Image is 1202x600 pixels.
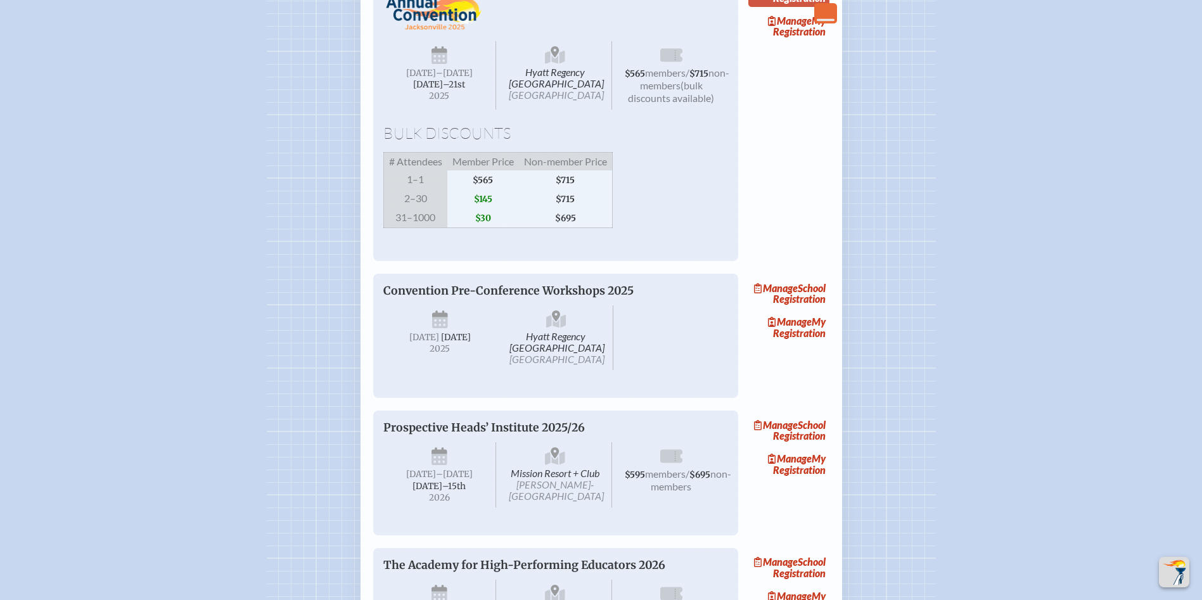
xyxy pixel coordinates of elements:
a: ManageSchool Registration [748,553,829,582]
span: Member Price [447,153,519,171]
span: 2026 [393,493,486,502]
span: The Academy for High-Performing Educators 2026 [383,558,665,572]
span: [DATE] [406,68,436,79]
span: Prospective Heads’ Institute 2025/26 [383,421,585,435]
span: $30 [447,208,519,228]
span: 2025 [393,91,486,101]
button: Scroll Top [1159,557,1189,587]
span: Manage [754,282,798,294]
img: To the top [1161,559,1187,585]
span: # Attendees [383,153,447,171]
span: [GEOGRAPHIC_DATA] [509,353,604,365]
span: 2025 [393,344,487,354]
span: [PERSON_NAME]-[GEOGRAPHIC_DATA] [509,478,604,502]
span: [DATE]–⁠21st [413,79,465,90]
span: Manage [754,556,798,568]
span: Convention Pre-Conference Workshops 2025 [383,284,634,298]
a: ManageMy Registration [748,313,829,342]
span: [DATE] [406,469,436,480]
a: ManageMy Registration [748,12,829,41]
span: [DATE]–⁠15th [412,481,466,492]
span: 2–30 [383,189,447,208]
span: $695 [519,208,613,228]
span: non-members [651,468,731,492]
span: 1–1 [383,170,447,189]
span: Manage [754,419,798,431]
span: $565 [625,68,645,79]
span: $715 [519,170,613,189]
span: $715 [519,189,613,208]
span: Manage [768,15,812,27]
span: Hyatt Regency [GEOGRAPHIC_DATA] [499,305,613,370]
span: non-members [640,67,729,91]
span: $565 [447,170,519,189]
a: ManageSchool Registration [748,416,829,445]
span: (bulk discounts available) [628,79,714,104]
span: $695 [689,469,710,480]
span: members [645,468,686,480]
span: [DATE] [441,332,471,343]
span: Manage [768,452,812,464]
span: Non-member Price [519,153,613,171]
span: Hyatt Regency [GEOGRAPHIC_DATA] [499,41,612,110]
span: –[DATE] [436,469,473,480]
a: ManageMy Registration [748,450,829,479]
span: $595 [625,469,645,480]
span: $715 [689,68,708,79]
span: / [686,468,689,480]
span: members [645,67,686,79]
span: / [686,67,689,79]
span: [DATE] [409,332,439,343]
span: Manage [768,316,812,328]
a: ManageSchool Registration [748,279,829,308]
span: $145 [447,189,519,208]
span: 31–1000 [383,208,447,228]
span: –[DATE] [436,68,473,79]
span: Mission Resort + Club [499,442,612,507]
span: [GEOGRAPHIC_DATA] [509,89,604,101]
h1: Bulk Discounts [383,125,728,143]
